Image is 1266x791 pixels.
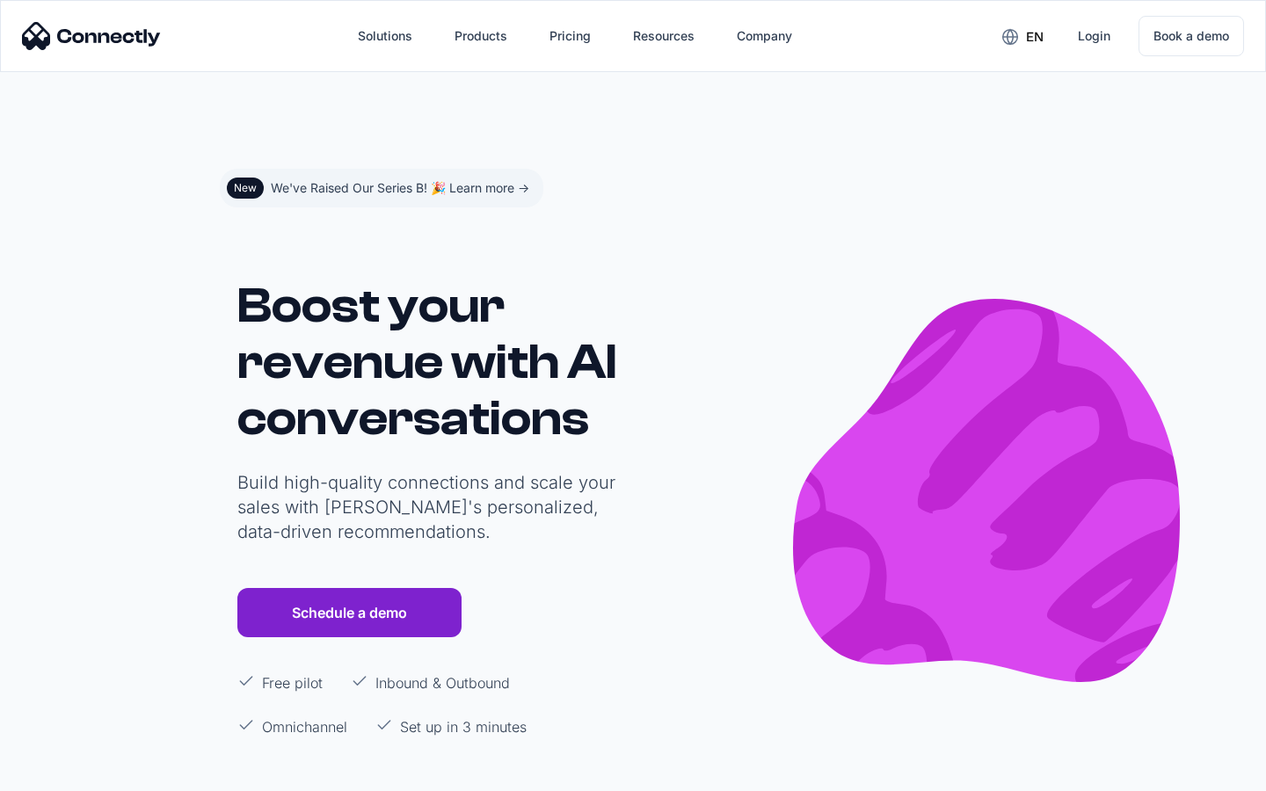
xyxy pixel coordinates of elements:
[237,278,624,446] h1: Boost your revenue with AI conversations
[271,176,529,200] div: We've Raised Our Series B! 🎉 Learn more ->
[1064,15,1124,57] a: Login
[237,588,462,637] a: Schedule a demo
[400,716,527,737] p: Set up in 3 minutes
[1078,24,1110,48] div: Login
[262,672,323,693] p: Free pilot
[220,169,543,207] a: NewWe've Raised Our Series B! 🎉 Learn more ->
[1026,25,1044,49] div: en
[633,24,695,48] div: Resources
[22,22,161,50] img: Connectly Logo
[455,24,507,48] div: Products
[237,470,624,544] p: Build high-quality connections and scale your sales with [PERSON_NAME]'s personalized, data-drive...
[234,181,257,195] div: New
[358,24,412,48] div: Solutions
[35,760,105,785] ul: Language list
[375,672,510,693] p: Inbound & Outbound
[535,15,605,57] a: Pricing
[1139,16,1244,56] a: Book a demo
[737,24,792,48] div: Company
[18,758,105,785] aside: Language selected: English
[262,716,347,737] p: Omnichannel
[549,24,591,48] div: Pricing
